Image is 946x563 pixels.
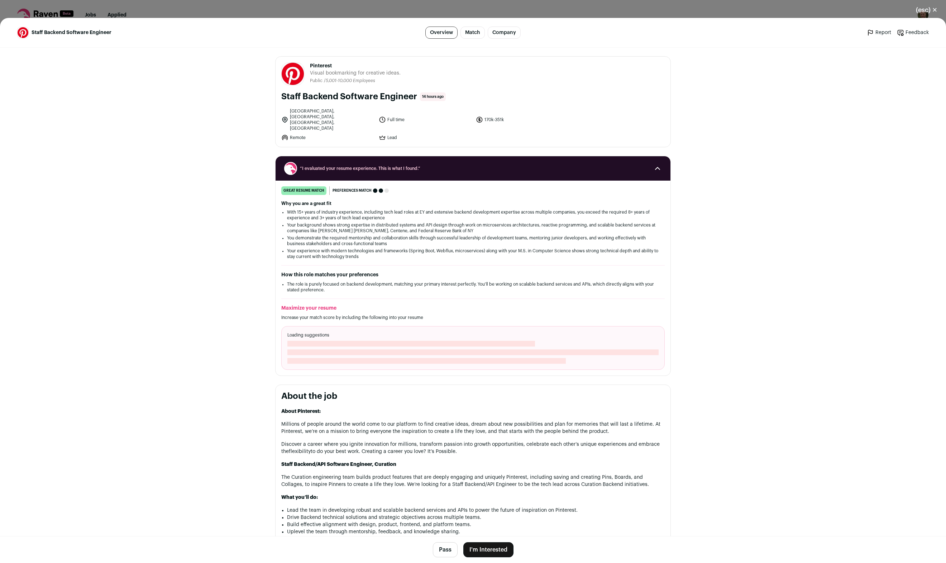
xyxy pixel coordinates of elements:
[281,326,665,370] div: Loading suggestions
[281,108,374,131] li: [GEOGRAPHIC_DATA], [GEOGRAPHIC_DATA], [GEOGRAPHIC_DATA], [GEOGRAPHIC_DATA]
[281,474,665,488] p: The Curation engineering team builds product features that are deeply engaging and uniquely Pinte...
[281,462,396,467] strong: Staff Backend/API Software Engineer, Curation
[287,209,659,221] li: With 15+ years of industry experience, including tech lead roles at EY and extensive backend deve...
[379,134,472,141] li: Lead
[324,78,375,84] li: /
[18,27,28,38] img: e56e2fca2fd10c47413caba720555eb407866dce27671369e47ffc29eece9aef.jpg
[476,108,569,131] li: 170k-351k
[281,391,665,402] h2: About the job
[488,27,521,39] a: Company
[463,542,513,557] button: I'm Interested
[281,421,665,435] p: Millions of people around the world come to our platform to find creative ideas, dream about new ...
[287,507,665,514] li: Lead the team in developing robust and scalable backend services and APIs to power the future of ...
[289,449,311,454] a: flexibility
[281,441,665,455] p: Discover a career where you ignite innovation for millions, transform passion into growth opportu...
[460,27,485,39] a: Match
[281,495,318,500] strong: What you’ll do:
[287,528,665,535] li: Uplevel the team through mentorship, feedback, and knowledge sharing.
[867,29,891,36] a: Report
[300,166,646,171] span: “I evaluated your resume experience. This is what I found.”
[287,248,659,259] li: Your experience with modern technologies and frameworks (Spring Boot, Webflux, microservices) alo...
[420,92,446,101] span: 14 hours ago
[281,186,326,195] div: great resume match
[287,222,659,234] li: Your background shows strong expertise in distributed systems and API design through work on micr...
[32,29,111,36] span: Staff Backend Software Engineer
[287,514,665,521] li: Drive Backend technical solutions and strategic objectives across multiple teams.
[281,91,417,102] h1: Staff Backend Software Engineer
[282,63,304,85] img: e56e2fca2fd10c47413caba720555eb407866dce27671369e47ffc29eece9aef.jpg
[281,271,665,278] h2: How this role matches your preferences
[897,29,929,36] a: Feedback
[281,201,665,206] h2: Why you are a great fit
[326,78,375,83] span: 5,001-10,000 Employees
[287,281,659,293] li: The role is purely focused on backend development, matching your primary interest perfectly. You'...
[907,2,946,18] button: Close modal
[281,315,665,320] p: Increase your match score by including the following into your resume
[310,62,401,70] span: Pinterest
[310,78,324,84] li: Public
[333,187,372,194] span: Preferences match
[281,305,665,312] h2: Maximize your resume
[281,134,374,141] li: Remote
[433,542,458,557] button: Pass
[379,108,472,131] li: Full time
[287,521,665,528] li: Build effective alignment with design, product, frontend, and platform teams.
[310,70,401,77] span: Visual bookmarking for creative ideas.
[287,535,665,543] li: Help define and evangelize best practices for backend engineering across the Curation organizatio...
[281,409,321,414] strong: About Pinterest:
[287,235,659,247] li: You demonstrate the required mentorship and collaboration skills through successful leadership of...
[425,27,458,39] a: Overview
